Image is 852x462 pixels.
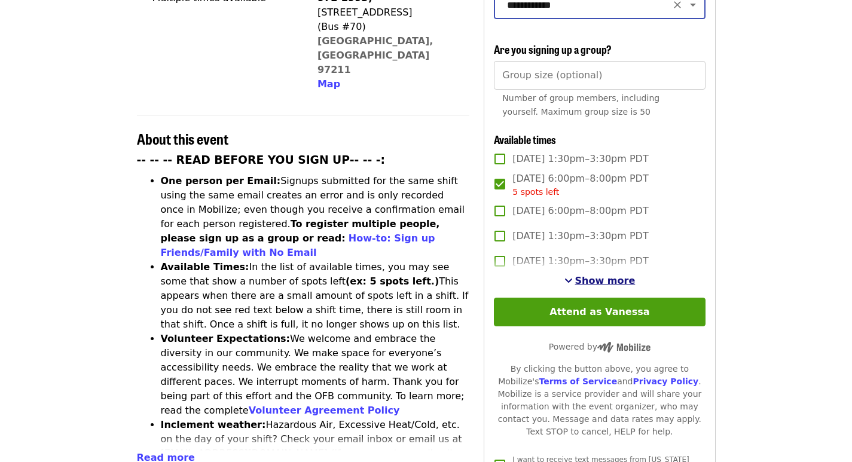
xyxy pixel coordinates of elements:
span: [DATE] 6:00pm–8:00pm PDT [512,172,648,198]
div: (Bus #70) [317,20,460,34]
span: [DATE] 1:30pm–3:30pm PDT [512,229,648,243]
a: Privacy Policy [633,377,698,386]
strong: Volunteer Expectations: [161,333,291,344]
li: Signups submitted for the same shift using the same email creates an error and is only recorded o... [161,174,470,260]
button: Map [317,77,340,91]
li: In the list of available times, you may see some that show a number of spots left This appears wh... [161,260,470,332]
strong: One person per Email: [161,175,281,186]
button: See more timeslots [564,274,636,288]
strong: To register multiple people, please sign up as a group or read: [161,218,440,244]
input: [object Object] [494,61,705,90]
span: Map [317,78,340,90]
strong: Available Times: [161,261,249,273]
span: About this event [137,128,228,149]
strong: -- -- -- READ BEFORE YOU SIGN UP-- -- -: [137,154,386,166]
a: Terms of Service [539,377,617,386]
span: Powered by [549,342,651,351]
span: Number of group members, including yourself. Maximum group size is 50 [502,93,659,117]
img: Powered by Mobilize [597,342,651,353]
span: [DATE] 1:30pm–3:30pm PDT [512,152,648,166]
strong: Inclement weather: [161,419,266,430]
strong: (ex: 5 spots left.) [346,276,439,287]
a: Volunteer Agreement Policy [249,405,400,416]
li: We welcome and embrace the diversity in our community. We make space for everyone’s accessibility... [161,332,470,418]
div: By clicking the button above, you agree to Mobilize's and . Mobilize is a service provider and wi... [494,363,705,438]
div: [STREET_ADDRESS] [317,5,460,20]
span: Are you signing up a group? [494,41,612,57]
a: [GEOGRAPHIC_DATA], [GEOGRAPHIC_DATA] 97211 [317,35,433,75]
span: [DATE] 6:00pm–8:00pm PDT [512,204,648,218]
button: Attend as Vanessa [494,298,705,326]
a: How-to: Sign up Friends/Family with No Email [161,232,435,258]
span: Show more [575,275,636,286]
span: Available times [494,131,556,147]
span: [DATE] 1:30pm–3:30pm PDT [512,254,648,268]
span: 5 spots left [512,187,559,197]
